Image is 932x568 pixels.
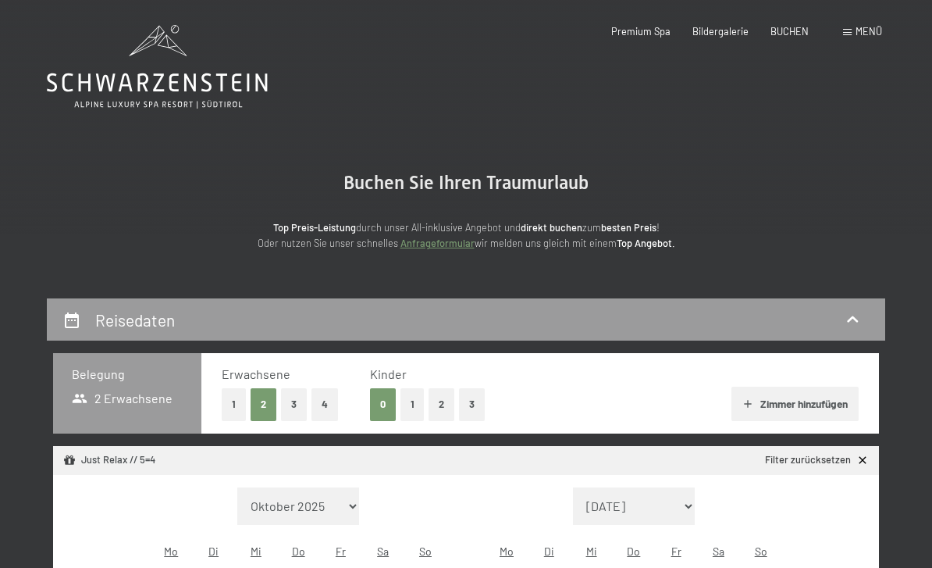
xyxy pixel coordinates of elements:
abbr: Dienstag [208,545,219,558]
button: 0 [370,388,396,420]
div: Just Relax // 5=4 [63,453,155,467]
a: Anfrageformular [400,237,475,249]
a: Premium Spa [611,25,671,38]
abbr: Dienstag [544,545,554,558]
p: durch unser All-inklusive Angebot und zum ! Oder nutzen Sie unser schnelles wir melden uns gleich... [154,220,778,252]
button: 1 [400,388,425,420]
a: Filter zurücksetzen [765,453,869,467]
abbr: Donnerstag [627,545,640,558]
button: 2 [251,388,276,420]
abbr: Samstag [377,545,389,558]
a: Bildergalerie [692,25,749,38]
button: 1 [222,388,246,420]
abbr: Donnerstag [292,545,305,558]
button: 2 [429,388,454,420]
abbr: Montag [164,545,178,558]
h2: Reisedaten [95,310,175,330]
abbr: Sonntag [419,545,432,558]
abbr: Freitag [336,545,346,558]
strong: besten Preis [601,221,656,234]
svg: Angebot/Paket [63,454,76,467]
strong: direkt buchen [521,221,582,234]
abbr: Freitag [671,545,681,558]
span: 2 Erwachsene [72,390,173,407]
abbr: Mittwoch [586,545,597,558]
abbr: Samstag [713,545,724,558]
abbr: Sonntag [755,545,767,558]
button: 3 [281,388,307,420]
strong: Top Preis-Leistung [273,221,356,234]
button: 4 [311,388,338,420]
span: Erwachsene [222,366,290,381]
abbr: Mittwoch [251,545,261,558]
button: Zimmer hinzufügen [731,387,859,421]
button: 3 [459,388,485,420]
span: Menü [856,25,882,38]
a: BUCHEN [770,25,809,38]
span: Buchen Sie Ihren Traumurlaub [343,172,589,194]
h3: Belegung [72,366,183,383]
abbr: Montag [500,545,514,558]
span: Kinder [370,366,407,381]
strong: Top Angebot. [617,237,675,249]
